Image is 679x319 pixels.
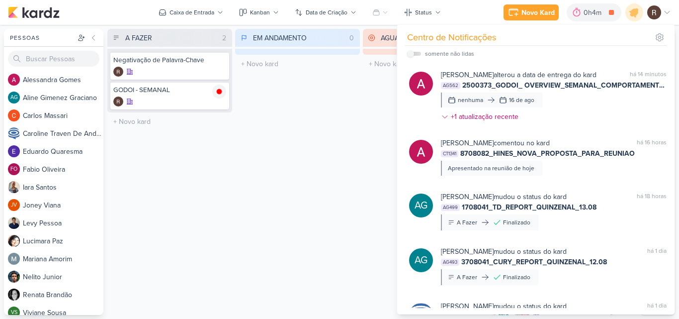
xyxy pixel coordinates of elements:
[460,148,635,159] span: 8708082_HINES_NOVA_PROPOSTA_PARA_REUNIAO
[10,167,17,172] p: FO
[23,218,103,228] div: L e v y P e s s o a
[23,272,103,282] div: N e l i t o J u n i o r
[23,236,103,246] div: L u c i m a r a P a z
[113,97,123,106] img: Rafael Dornelles
[8,235,20,247] img: Lucimara Paz
[8,271,20,283] img: Nelito Junior
[462,80,667,91] span: 2500373_GODOI_ OVERVIEW_SEMANAL_COMPORTAMENTO_LEADS
[23,75,103,85] div: A l e s s a n d r a G o m e s
[11,203,17,208] p: JV
[461,257,607,267] span: 3708041_CURY_REPORT_QUINZENAL_12.08
[409,248,433,272] div: Aline Gimenez Graciano
[407,31,496,44] div: Centro de Notificações
[441,259,459,266] span: AG493
[23,110,103,121] div: C a r l o s M a s s a r i
[441,70,596,80] div: alterou a data de entrega do kard
[441,82,460,89] span: AG562
[441,193,494,201] b: [PERSON_NAME]
[113,67,123,77] div: Criador(a): Rafael Dornelles
[8,253,20,265] img: Mariana Amorim
[23,182,103,193] div: I a r a S a n t o s
[441,138,550,148] div: comentou no kard
[8,217,20,229] img: Levy Pessoa
[8,51,99,67] input: Buscar Pessoas
[441,139,494,147] b: [PERSON_NAME]
[8,92,20,104] div: Aline Gimenez Graciano
[8,127,20,139] img: Caroline Traven De Andrade
[462,202,596,213] span: 1708041_TD_REPORT_QUINZENAL_13.08
[584,7,604,18] div: 0h4m
[10,95,18,101] p: AG
[8,289,20,301] img: Renata Brandão
[457,218,477,227] div: A Fazer
[451,111,520,122] div: +1 atualização recente
[8,6,60,18] img: kardz.app
[8,33,76,42] div: Pessoas
[23,200,103,211] div: J o n e y V i a n a
[345,33,358,43] div: 0
[458,96,483,105] div: nenhuma
[647,301,667,312] div: há 1 dia
[237,57,358,71] input: + Novo kard
[113,86,226,95] div: GODOI - SEMANAL
[113,97,123,106] div: Criador(a): Rafael Dornelles
[637,138,667,148] div: há 16 horas
[113,67,123,77] img: Rafael Dornelles
[503,273,530,282] div: Finalizado
[23,290,103,300] div: R e n a t a B r a n d ã o
[8,163,20,175] div: Fabio Oliveira
[441,192,567,202] div: mudou o status do kard
[441,302,494,311] b: [PERSON_NAME]
[212,85,226,99] img: tracking
[441,150,458,157] span: CT1341
[109,114,230,129] input: + Novo kard
[647,246,667,257] div: há 1 dia
[409,140,433,164] img: Alessandra Gomes
[647,5,661,19] img: Rafael Dornelles
[415,199,427,213] p: AG
[23,93,103,103] div: A l i n e G i m e n e z G r a c i a n o
[23,254,103,264] div: M a r i a n a A m o r i m
[8,181,20,193] img: Iara Santos
[8,145,20,157] img: Eduardo Quaresma
[8,74,20,86] img: Alessandra Gomes
[441,204,460,211] span: AG499
[218,33,230,43] div: 2
[630,70,667,80] div: há 14 minutos
[504,4,559,20] button: Novo Kard
[11,310,17,316] p: VS
[415,253,427,267] p: AG
[448,164,534,173] div: Apresentado na reunião de hoje
[409,72,433,96] img: Alessandra Gomes
[23,308,103,318] div: V i v i a n e S o u s a
[441,246,567,257] div: mudou o status do kard
[509,96,534,105] div: 16 de ago
[8,109,20,121] img: Carlos Massari
[409,194,433,217] div: Aline Gimenez Graciano
[8,199,20,211] div: Joney Viana
[441,247,494,256] b: [PERSON_NAME]
[637,192,667,202] div: há 18 horas
[503,218,530,227] div: Finalizado
[521,7,555,18] div: Novo Kard
[441,301,567,312] div: mudou o status do kard
[23,164,103,175] div: F a b i o O l i v e i r a
[441,71,494,79] b: [PERSON_NAME]
[23,146,103,157] div: E d u a r d o Q u a r e s m a
[23,128,103,139] div: C a r o l i n e T r a v e n D e A n d r a d e
[425,49,474,58] div: somente não lidas
[113,56,226,65] div: Negativação de Palavra-Chave
[457,273,477,282] div: A Fazer
[8,307,20,319] div: Viviane Sousa
[365,57,486,71] input: + Novo kard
